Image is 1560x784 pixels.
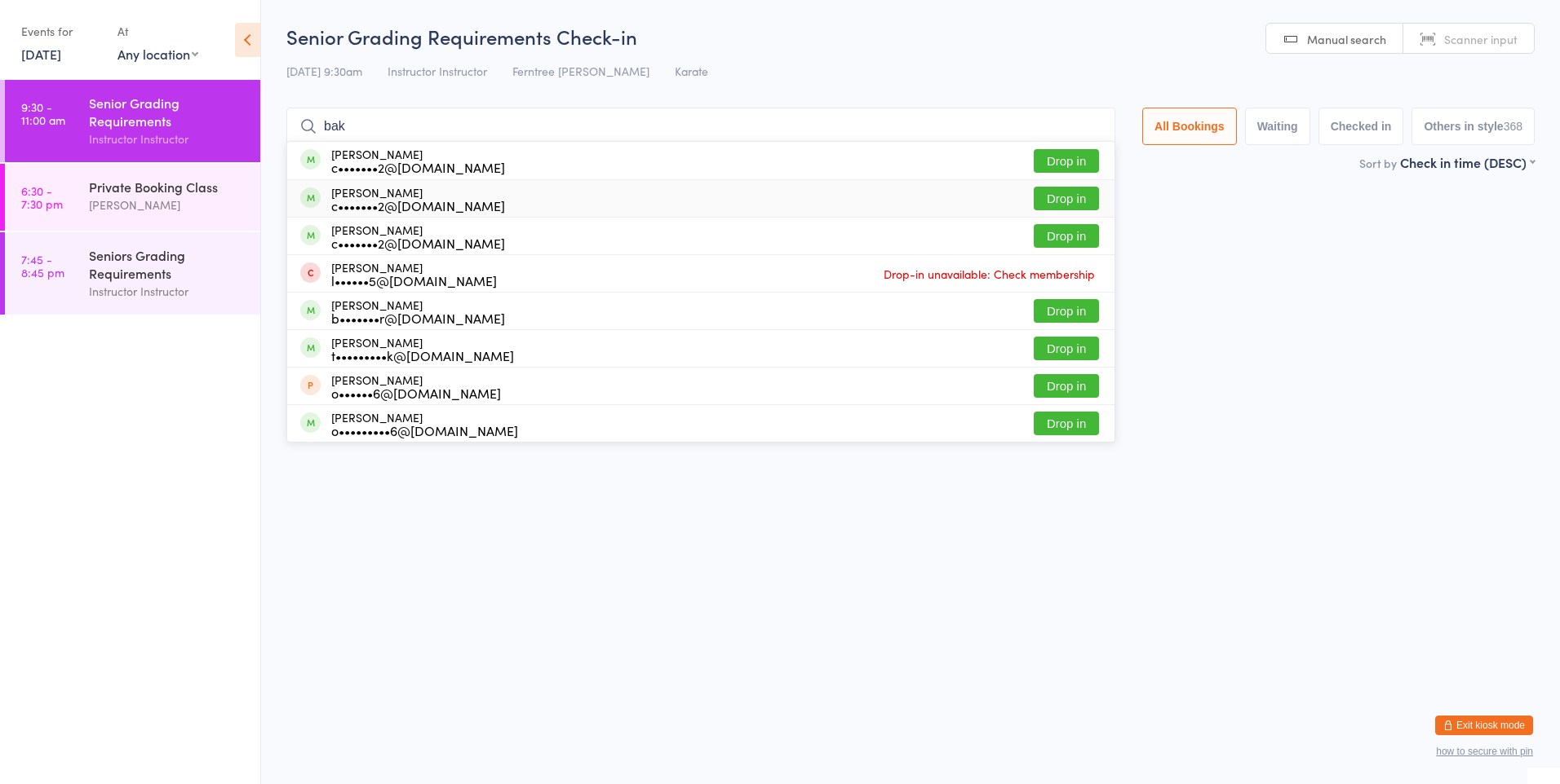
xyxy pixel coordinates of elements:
div: [PERSON_NAME] [331,373,501,399]
div: [PERSON_NAME] [331,411,518,437]
span: Karate [675,63,708,79]
div: o••••••6@[DOMAIN_NAME] [331,386,501,399]
div: [PERSON_NAME] [331,261,497,287]
span: Scanner input [1444,31,1518,47]
div: Instructor Instructor [89,282,246,301]
a: 9:30 -11:00 amSenior Grading RequirementsInstructor Instructor [5,80,260,162]
span: [DATE] 9:30am [286,63,362,79]
div: l••••••5@[DOMAIN_NAME] [331,274,497,287]
button: Drop in [1034,187,1099,210]
button: Waiting [1245,108,1310,145]
span: Ferntree [PERSON_NAME] [512,63,649,79]
button: Drop in [1034,374,1099,398]
div: 368 [1504,120,1522,133]
a: 7:45 -8:45 pmSeniors Grading RequirementsInstructor Instructor [5,232,260,315]
button: Exit kiosk mode [1435,716,1533,735]
div: Senior Grading Requirements [89,94,246,130]
span: Instructor Instructor [388,63,487,79]
div: [PERSON_NAME] [331,223,505,249]
div: Check in time (DESC) [1400,153,1535,171]
div: Instructor Instructor [89,130,246,148]
h2: Senior Grading Requirements Check-in [286,23,1535,50]
div: Any location [117,45,198,63]
button: Drop in [1034,149,1099,173]
div: [PERSON_NAME] [331,298,505,324]
time: 6:30 - 7:30 pm [21,184,63,210]
div: Private Booking Class [89,178,246,196]
a: [DATE] [21,45,61,63]
div: b•••••••r@[DOMAIN_NAME] [331,311,505,324]
button: Drop in [1034,299,1099,323]
span: Drop-in unavailable: Check membership [880,262,1099,286]
button: Checked in [1318,108,1404,145]
div: Events for [21,18,101,45]
div: [PERSON_NAME] [331,148,505,174]
button: how to secure with pin [1436,746,1533,757]
label: Sort by [1359,155,1397,171]
button: Drop in [1034,412,1099,435]
time: 9:30 - 11:00 am [21,100,65,126]
input: Search [286,108,1115,145]
div: o•••••••••6@[DOMAIN_NAME] [331,424,518,437]
div: [PERSON_NAME] [331,186,505,212]
div: c•••••••2@[DOMAIN_NAME] [331,199,505,212]
button: Drop in [1034,337,1099,360]
button: Drop in [1034,224,1099,248]
div: t•••••••••k@[DOMAIN_NAME] [331,349,514,362]
div: c•••••••2@[DOMAIN_NAME] [331,236,505,249]
span: Manual search [1307,31,1386,47]
a: 6:30 -7:30 pmPrivate Booking Class[PERSON_NAME] [5,164,260,231]
div: Seniors Grading Requirements [89,246,246,282]
div: [PERSON_NAME] [89,196,246,214]
button: All Bookings [1142,108,1237,145]
button: Others in style368 [1412,108,1535,145]
time: 7:45 - 8:45 pm [21,253,64,279]
div: c•••••••2@[DOMAIN_NAME] [331,161,505,174]
div: At [117,18,198,45]
div: [PERSON_NAME] [331,336,514,362]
